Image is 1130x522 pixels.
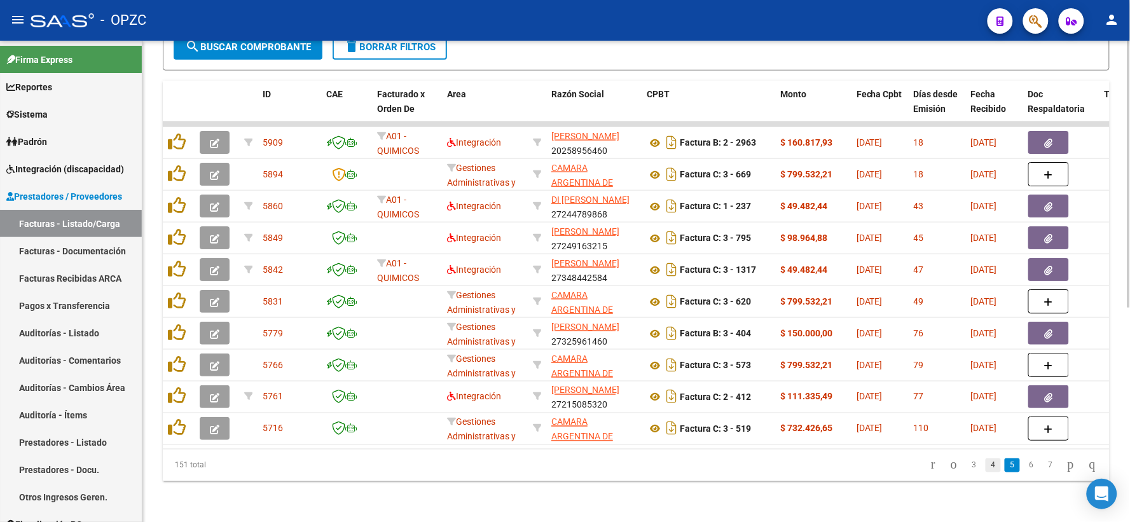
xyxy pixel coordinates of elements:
[263,89,271,99] span: ID
[945,458,963,472] a: go to previous page
[647,89,670,99] span: CPBT
[663,418,680,439] i: Descargar documento
[447,264,501,275] span: Integración
[263,169,283,179] span: 5894
[680,233,751,244] strong: Factura C: 3 - 795
[857,169,883,179] span: [DATE]
[909,81,966,137] datatable-header-cell: Días desde Emisión
[966,81,1023,137] datatable-header-cell: Fecha Recibido
[1062,458,1080,472] a: go to next page
[447,322,516,361] span: Gestiones Administrativas y Otros
[326,89,343,99] span: CAE
[780,328,832,338] strong: $ 150.000,00
[263,264,283,275] span: 5842
[551,385,619,395] span: [PERSON_NAME]
[914,233,924,243] span: 45
[263,392,283,402] span: 5761
[857,201,883,211] span: [DATE]
[6,53,72,67] span: Firma Express
[551,383,637,410] div: 27215085320
[857,264,883,275] span: [DATE]
[965,455,984,476] li: page 3
[775,81,851,137] datatable-header-cell: Monto
[680,329,751,339] strong: Factura B: 3 - 404
[1087,479,1117,509] div: Open Intercom Messenger
[857,233,883,243] span: [DATE]
[780,89,806,99] span: Monto
[1028,89,1085,114] span: Doc Respaldatoria
[971,233,997,243] span: [DATE]
[857,360,883,370] span: [DATE]
[971,264,997,275] span: [DATE]
[442,81,528,137] datatable-header-cell: Area
[447,354,516,393] span: Gestiones Administrativas y Otros
[663,196,680,216] i: Descargar documento
[377,195,419,219] span: A01 - QUIMICOS
[914,296,924,306] span: 49
[780,423,832,434] strong: $ 732.426,65
[551,322,619,332] span: [PERSON_NAME]
[680,265,756,275] strong: Factura C: 3 - 1317
[1024,458,1039,472] a: 6
[680,392,751,402] strong: Factura C: 2 - 412
[680,361,751,371] strong: Factura C: 3 - 573
[551,129,637,156] div: 20258956460
[780,169,832,179] strong: $ 799.532,21
[551,320,637,347] div: 27325961460
[1084,458,1101,472] a: go to last page
[1022,455,1041,476] li: page 6
[263,137,283,148] span: 5909
[551,226,619,237] span: [PERSON_NAME]
[780,392,832,402] strong: $ 111.335,49
[780,264,827,275] strong: $ 49.482,44
[914,201,924,211] span: 43
[551,290,635,358] span: CAMARA ARGENTINA DE DESARROLLADORES DE SOFTWARE INDEPENDIENTES
[663,355,680,375] i: Descargar documento
[663,228,680,248] i: Descargar documento
[263,328,283,338] span: 5779
[447,163,516,202] span: Gestiones Administrativas y Otros
[377,89,425,114] span: Facturado x Orden De
[857,89,902,99] span: Fecha Cpbt
[851,81,909,137] datatable-header-cell: Fecha Cpbt
[551,258,619,268] span: [PERSON_NAME]
[971,296,997,306] span: [DATE]
[1041,455,1060,476] li: page 7
[447,392,501,402] span: Integración
[680,138,756,148] strong: Factura B: 2 - 2963
[263,201,283,211] span: 5860
[663,164,680,184] i: Descargar documento
[344,41,436,53] span: Borrar Filtros
[551,415,637,442] div: 30716109972
[551,417,635,485] span: CAMARA ARGENTINA DE DESARROLLADORES DE SOFTWARE INDEPENDIENTES
[780,137,832,148] strong: $ 160.817,93
[185,39,200,54] mat-icon: search
[447,417,516,457] span: Gestiones Administrativas y Otros
[914,360,924,370] span: 79
[780,201,827,211] strong: $ 49.482,44
[857,296,883,306] span: [DATE]
[971,328,997,338] span: [DATE]
[914,423,929,434] span: 110
[6,189,122,203] span: Prestadores / Proveedores
[551,161,637,188] div: 30716109972
[377,258,419,283] span: A01 - QUIMICOS
[333,34,447,60] button: Borrar Filtros
[1005,458,1020,472] a: 5
[971,423,997,434] span: [DATE]
[263,360,283,370] span: 5766
[914,264,924,275] span: 47
[344,39,359,54] mat-icon: delete
[6,162,124,176] span: Integración (discapacidad)
[185,41,311,53] span: Buscar Comprobante
[971,169,997,179] span: [DATE]
[551,89,604,99] span: Razón Social
[258,81,321,137] datatable-header-cell: ID
[174,34,322,60] button: Buscar Comprobante
[857,423,883,434] span: [DATE]
[680,424,751,434] strong: Factura C: 3 - 519
[263,296,283,306] span: 5831
[663,132,680,153] i: Descargar documento
[10,12,25,27] mat-icon: menu
[925,458,941,472] a: go to first page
